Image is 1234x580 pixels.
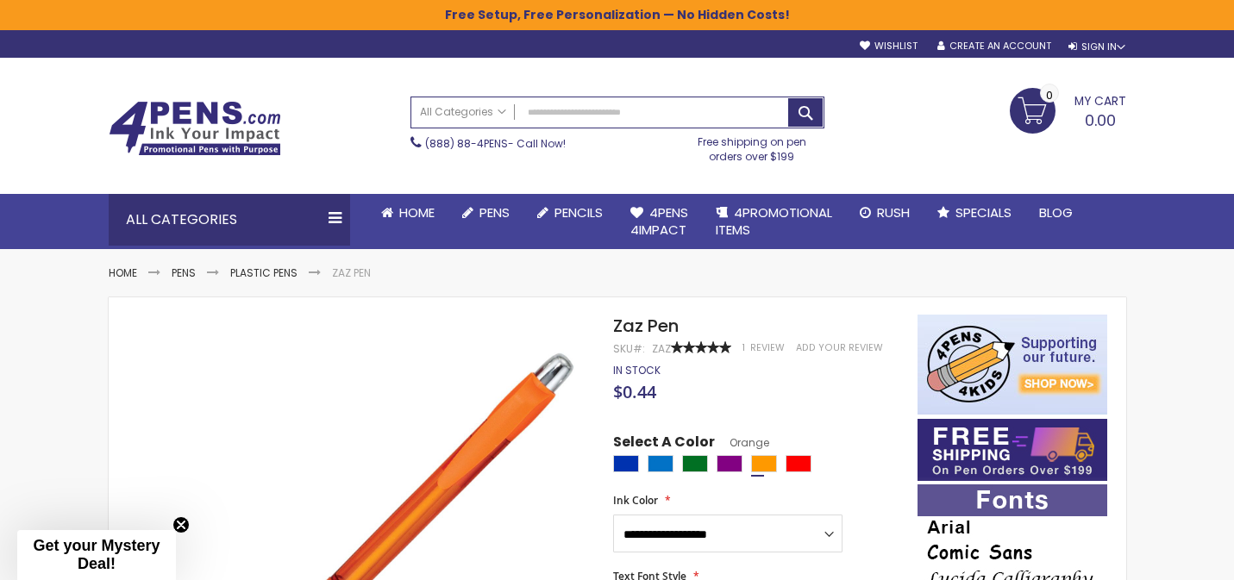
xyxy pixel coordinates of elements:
a: 0.00 0 [1010,88,1126,131]
a: Pens [448,194,523,232]
a: Wishlist [860,40,918,53]
span: Home [399,203,435,221]
div: Sign In [1068,41,1125,53]
div: Free shipping on pen orders over $199 [680,128,824,163]
span: In stock [613,363,661,377]
span: Pens [479,203,510,221]
a: Pencils [523,194,617,232]
a: 1 Review [742,341,787,354]
a: Home [367,194,448,232]
img: Free shipping on orders over $199 [918,419,1107,481]
span: Blog [1039,203,1073,221]
div: Green [682,455,708,472]
span: All Categories [420,105,506,119]
a: Rush [846,194,924,232]
strong: SKU [613,341,645,356]
span: 0 [1046,87,1053,103]
div: Blue [613,455,639,472]
a: 4PROMOTIONALITEMS [702,194,846,250]
div: Blue Light [648,455,673,472]
a: Add Your Review [796,341,883,354]
img: 4pens 4 kids [918,315,1107,415]
span: Rush [877,203,910,221]
div: Get your Mystery Deal!Close teaser [17,530,176,580]
span: Zaz Pen [613,314,679,338]
span: 4Pens 4impact [630,203,688,239]
span: Specials [955,203,1012,221]
div: Red [786,455,811,472]
a: Plastic Pens [230,265,298,280]
span: Ink Color [613,493,658,508]
div: All Categories [109,194,350,246]
div: Orange [751,455,777,472]
div: 100% [671,341,731,353]
span: 4PROMOTIONAL ITEMS [716,203,832,239]
button: Close teaser [172,516,190,533]
a: Home [109,265,137,280]
a: Blog [1025,194,1087,232]
a: Specials [924,194,1025,232]
span: $0.44 [613,380,656,403]
span: Orange [715,435,769,450]
iframe: Google Customer Reviews [1092,533,1234,580]
span: 0.00 [1085,109,1116,131]
a: Create an Account [937,40,1051,53]
span: Select A Color [613,433,715,456]
span: Pencils [554,203,603,221]
div: Purple [717,455,742,472]
img: 4Pens Custom Pens and Promotional Products [109,101,281,156]
li: Zaz Pen [332,266,371,280]
span: - Call Now! [425,136,566,151]
a: 4Pens4impact [617,194,702,250]
span: Review [750,341,785,354]
a: (888) 88-4PENS [425,136,508,151]
span: Get your Mystery Deal! [33,537,160,572]
a: Pens [172,265,196,280]
div: Availability [613,364,661,377]
div: Zaz [652,342,671,356]
a: All Categories [411,97,515,126]
span: 1 [742,341,745,354]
